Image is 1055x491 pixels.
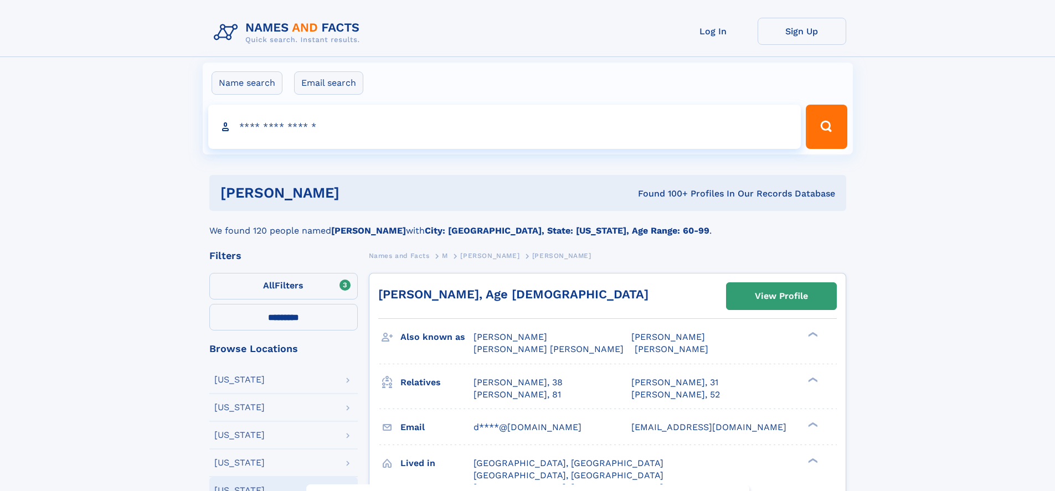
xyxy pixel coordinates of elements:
[727,283,836,309] a: View Profile
[474,470,663,480] span: [GEOGRAPHIC_DATA], [GEOGRAPHIC_DATA]
[631,376,718,389] a: [PERSON_NAME], 31
[460,252,519,260] span: [PERSON_NAME]
[209,211,846,237] div: We found 120 people named with .
[805,457,819,464] div: ❯
[209,18,369,48] img: Logo Names and Facts
[331,225,406,236] b: [PERSON_NAME]
[425,225,709,236] b: City: [GEOGRAPHIC_DATA], State: [US_STATE], Age Range: 60-99
[378,287,649,301] a: [PERSON_NAME], Age [DEMOGRAPHIC_DATA]
[400,373,474,392] h3: Relatives
[442,252,448,260] span: M
[532,252,591,260] span: [PERSON_NAME]
[474,344,624,354] span: [PERSON_NAME] [PERSON_NAME]
[806,105,847,149] button: Search Button
[474,389,561,401] a: [PERSON_NAME], 81
[755,283,808,309] div: View Profile
[214,403,265,412] div: [US_STATE]
[209,344,358,354] div: Browse Locations
[369,249,430,262] a: Names and Facts
[631,332,705,342] span: [PERSON_NAME]
[209,251,358,261] div: Filters
[474,332,547,342] span: [PERSON_NAME]
[208,105,801,149] input: search input
[400,328,474,347] h3: Also known as
[400,454,474,473] h3: Lived in
[214,458,265,467] div: [US_STATE]
[805,421,819,428] div: ❯
[442,249,448,262] a: M
[474,376,563,389] a: [PERSON_NAME], 38
[669,18,758,45] a: Log In
[758,18,846,45] a: Sign Up
[631,422,786,432] span: [EMAIL_ADDRESS][DOMAIN_NAME]
[805,331,819,338] div: ❯
[263,280,275,291] span: All
[214,375,265,384] div: [US_STATE]
[474,458,663,468] span: [GEOGRAPHIC_DATA], [GEOGRAPHIC_DATA]
[635,344,708,354] span: [PERSON_NAME]
[209,273,358,299] label: Filters
[805,376,819,383] div: ❯
[460,249,519,262] a: [PERSON_NAME]
[294,71,363,95] label: Email search
[631,389,720,401] a: [PERSON_NAME], 52
[400,418,474,437] h3: Email
[488,188,835,200] div: Found 100+ Profiles In Our Records Database
[214,431,265,440] div: [US_STATE]
[212,71,282,95] label: Name search
[220,186,489,200] h1: [PERSON_NAME]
